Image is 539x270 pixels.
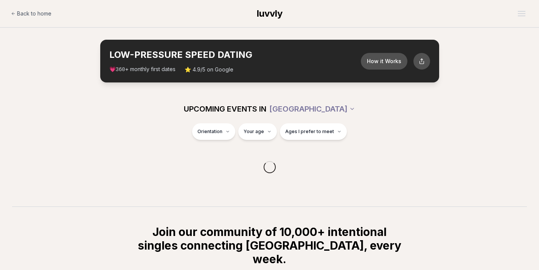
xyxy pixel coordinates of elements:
[257,8,283,20] a: luvvly
[116,67,125,73] span: 360
[197,129,222,135] span: Orientation
[185,66,233,73] span: ⭐ 4.9/5 on Google
[238,123,277,140] button: Your age
[280,123,347,140] button: Ages I prefer to meet
[361,53,407,70] button: How it Works
[257,8,283,19] span: luvvly
[269,101,355,117] button: [GEOGRAPHIC_DATA]
[109,49,361,61] h2: LOW-PRESSURE SPEED DATING
[137,225,403,266] h2: Join our community of 10,000+ intentional singles connecting [GEOGRAPHIC_DATA], every week.
[285,129,334,135] span: Ages I prefer to meet
[17,10,51,17] span: Back to home
[244,129,264,135] span: Your age
[515,8,528,19] button: Open menu
[109,65,176,73] span: 💗 + monthly first dates
[11,6,51,21] a: Back to home
[184,104,266,114] span: UPCOMING EVENTS IN
[192,123,235,140] button: Orientation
